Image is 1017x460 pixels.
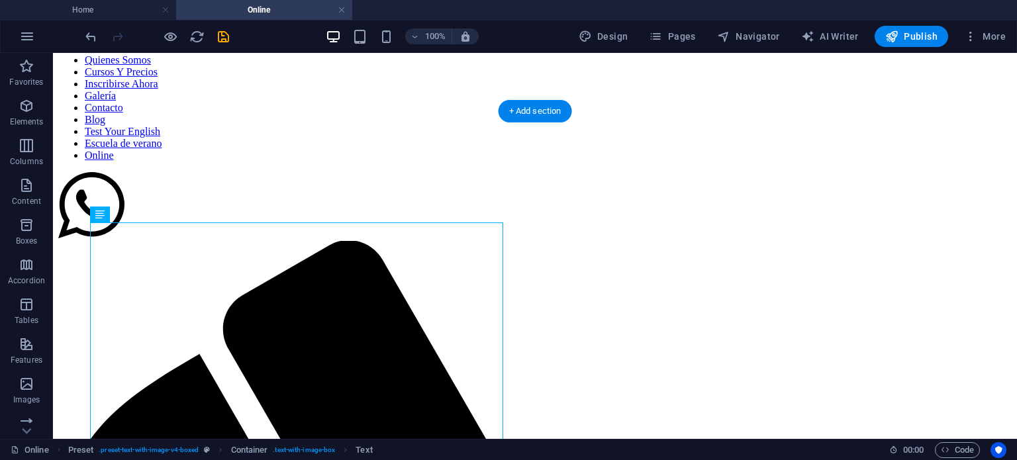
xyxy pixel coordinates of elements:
button: Usercentrics [991,442,1006,458]
span: Publish [885,30,938,43]
span: : [912,445,914,455]
p: Accordion [8,275,45,286]
button: AI Writer [796,26,864,47]
i: This element is a customizable preset [204,446,210,453]
div: Design (Ctrl+Alt+Y) [573,26,634,47]
span: AI Writer [801,30,859,43]
span: Design [579,30,628,43]
p: Elements [10,116,44,127]
button: reload [189,28,205,44]
button: 100% [405,28,452,44]
button: Publish [875,26,948,47]
h6: 100% [425,28,446,44]
button: More [959,26,1011,47]
span: . text-with-image-box [273,442,335,458]
p: Features [11,355,42,365]
span: More [964,30,1006,43]
span: Navigator [717,30,780,43]
span: Click to select. Double-click to edit [356,442,372,458]
i: Undo: Change text (Ctrl+Z) [83,29,99,44]
div: + Add section [499,100,572,122]
p: Tables [15,315,38,326]
span: . preset-text-with-image-v4-boxed [99,442,199,458]
span: Pages [649,30,695,43]
h6: Session time [889,442,924,458]
p: Boxes [16,236,38,246]
span: 00 00 [903,442,924,458]
p: Content [12,196,41,207]
iframe: To enrich screen reader interactions, please activate Accessibility in Grammarly extension settings [53,53,1017,439]
span: Click to select. Double-click to edit [68,442,94,458]
a: Click to cancel selection. Double-click to open Pages [11,442,49,458]
button: Navigator [712,26,785,47]
nav: breadcrumb [68,442,373,458]
button: Pages [644,26,701,47]
i: Save (Ctrl+S) [216,29,231,44]
p: Images [13,394,40,405]
p: Columns [10,156,43,167]
button: save [215,28,231,44]
i: Reload page [189,29,205,44]
button: Code [935,442,980,458]
span: Click to select. Double-click to edit [231,442,268,458]
button: Click here to leave preview mode and continue editing [162,28,178,44]
p: Favorites [9,77,43,87]
button: Design [573,26,634,47]
h4: Online [176,3,352,17]
span: Code [941,442,974,458]
button: undo [83,28,99,44]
